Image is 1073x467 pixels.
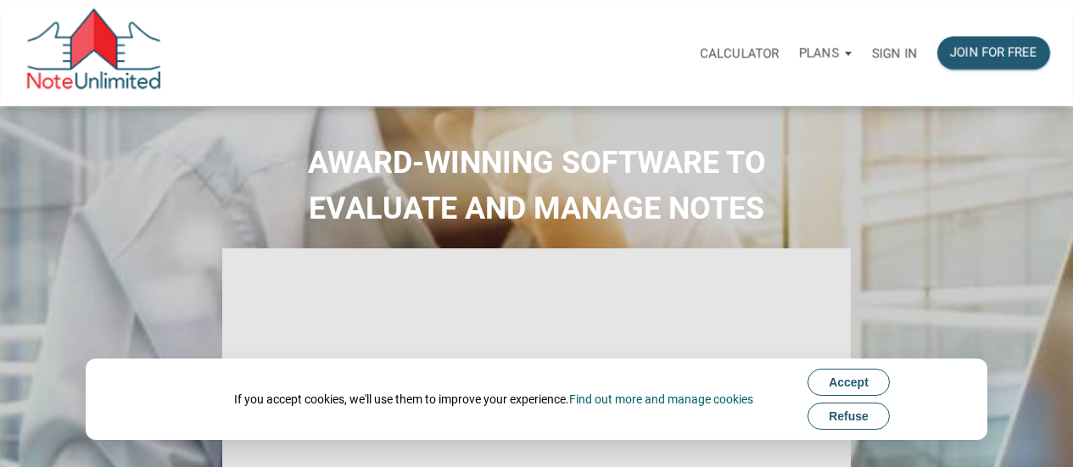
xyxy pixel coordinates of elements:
a: Find out more and manage cookies [569,392,753,406]
span: Accept [829,375,869,389]
p: Calculator [700,46,779,61]
div: If you accept cookies, we'll use them to improve your experience. [234,391,753,408]
button: Plans [789,28,862,79]
a: Calculator [690,26,789,80]
span: Refuse [829,409,869,423]
h2: AWARD-WINNING SOFTWARE TO EVALUATE AND MANAGE NOTES [13,140,1060,231]
button: Accept [808,369,890,396]
p: Plans [799,46,839,61]
p: Sign in [872,46,917,61]
a: Plans [789,26,862,80]
a: Join for free [927,26,1060,80]
button: Join for free [937,36,1050,69]
a: Sign in [862,26,927,80]
button: Refuse [808,403,890,430]
div: Join for free [950,43,1037,63]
